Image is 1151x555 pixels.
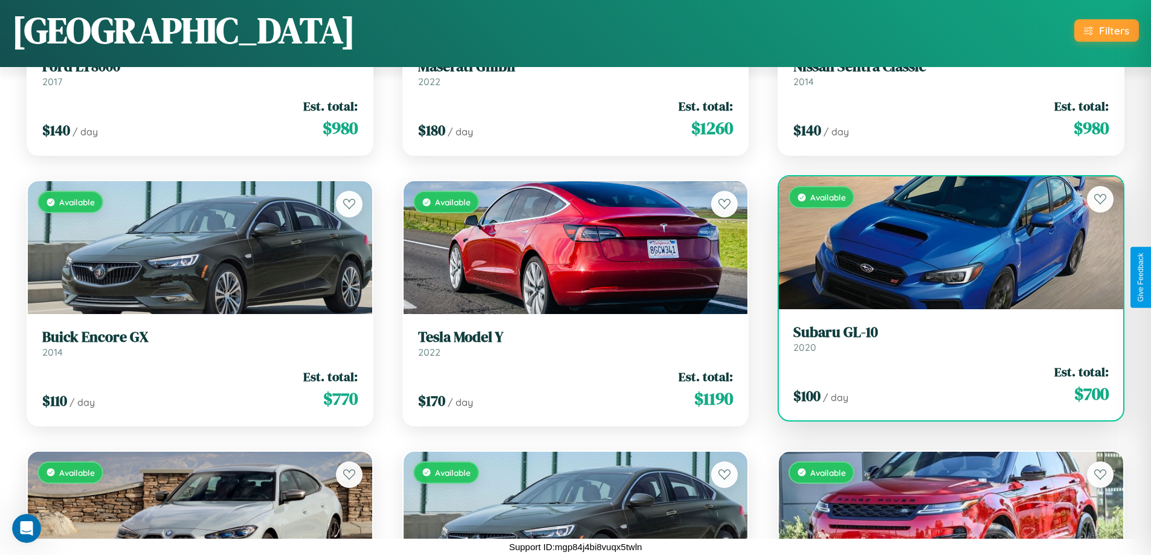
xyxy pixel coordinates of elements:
span: Est. total: [303,97,358,115]
a: Maserati Ghibli2022 [418,58,733,88]
span: / day [824,126,849,138]
span: / day [73,126,98,138]
span: Available [435,467,471,478]
span: Est. total: [1054,97,1109,115]
span: $ 1190 [694,387,733,411]
a: Subaru GL-102020 [793,324,1109,353]
span: / day [448,396,473,408]
span: Available [59,197,95,207]
a: Nissan Sentra Classic2014 [793,58,1109,88]
span: Available [810,192,846,202]
button: Filters [1074,19,1139,42]
span: $ 980 [1074,116,1109,140]
span: $ 110 [42,391,67,411]
span: 2022 [418,75,440,88]
span: 2022 [418,346,440,358]
div: Give Feedback [1136,253,1145,302]
span: / day [448,126,473,138]
span: $ 700 [1074,382,1109,406]
a: Buick Encore GX2014 [42,329,358,358]
span: $ 170 [418,391,445,411]
h3: Nissan Sentra Classic [793,58,1109,75]
span: $ 180 [418,120,445,140]
a: Ford LT80002017 [42,58,358,88]
div: Filters [1099,24,1129,37]
span: Available [810,467,846,478]
h3: Buick Encore GX [42,329,358,346]
span: / day [823,391,848,403]
span: 2014 [793,75,814,88]
a: Tesla Model Y2022 [418,329,733,358]
span: Available [59,467,95,478]
span: Available [435,197,471,207]
h3: Subaru GL-10 [793,324,1109,341]
span: $ 770 [323,387,358,411]
span: $ 140 [793,120,821,140]
span: $ 140 [42,120,70,140]
span: / day [69,396,95,408]
span: 2014 [42,346,63,358]
span: $ 100 [793,386,821,406]
span: $ 980 [323,116,358,140]
span: Est. total: [679,97,733,115]
span: Est. total: [679,368,733,385]
span: Est. total: [1054,363,1109,380]
h3: Maserati Ghibli [418,58,733,75]
h1: [GEOGRAPHIC_DATA] [12,5,355,55]
h3: Tesla Model Y [418,329,733,346]
iframe: Intercom live chat [12,514,41,543]
h3: Ford LT8000 [42,58,358,75]
span: 2017 [42,75,62,88]
span: 2020 [793,341,816,353]
span: $ 1260 [691,116,733,140]
p: Support ID: mgp84j4bi8vuqx5twln [509,539,642,555]
span: Est. total: [303,368,358,385]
